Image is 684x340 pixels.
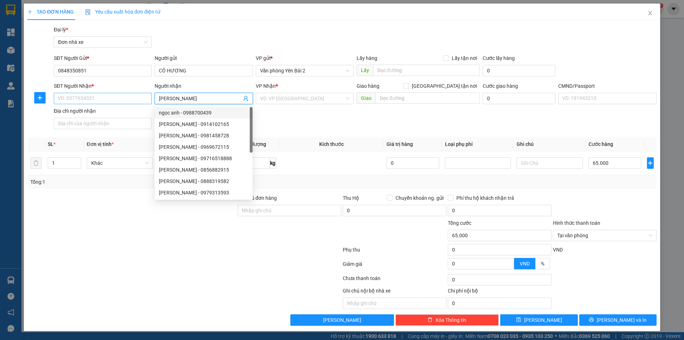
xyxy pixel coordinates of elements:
span: VND [520,261,530,267]
span: Giao [357,92,375,104]
label: Cước giao hàng [483,83,518,89]
span: [GEOGRAPHIC_DATA] tận nơi [409,82,480,90]
div: Tổng: 1 [30,178,264,186]
input: 0 [387,157,440,169]
span: Kích thước [319,141,344,147]
span: Lấy [357,65,373,76]
img: logo.jpg [9,9,45,45]
span: Chuyển khoản ng. gửi [393,194,446,202]
button: deleteXóa Thông tin [395,314,499,326]
div: NGỌC ANH - 0914102165 [155,118,253,130]
label: Ghi chú đơn hàng [238,195,277,201]
div: [PERSON_NAME] - 09716518888 [159,154,248,162]
div: CMND/Passport [558,82,656,90]
button: Close [640,4,660,24]
button: plus [34,92,46,103]
div: SĐT Người Nhận [54,82,152,90]
input: Dọc đường [375,92,480,104]
div: NGỌC ANH - 09716518888 [155,153,253,164]
div: [PERSON_NAME] - 0981458728 [159,132,248,139]
span: VP Nhận [256,83,276,89]
span: user-add [243,96,249,101]
span: [PERSON_NAME] [323,316,361,324]
div: LÊ VŨ NGỌC ANH - 0979313593 [155,187,253,198]
input: Địa chỉ của người nhận [54,118,152,129]
span: Tổng cước [448,220,471,226]
span: Văn phòng Yên Bái 2 [260,65,349,76]
span: close [647,10,653,16]
span: [PERSON_NAME] [524,316,562,324]
div: Ghi chú nội bộ nhà xe [343,287,446,298]
span: kg [269,157,276,169]
input: Dọc đường [373,65,480,76]
input: Nhập ghi chú [343,298,446,309]
span: plus [27,9,32,14]
button: delete [30,157,42,169]
span: Yêu cầu xuất hóa đơn điện tử [85,9,160,15]
div: VP gửi [256,54,354,62]
div: [PERSON_NAME] - 0914102165 [159,120,248,128]
input: Ghi chú đơn hàng [238,205,341,216]
span: Giá trị hàng [387,141,413,147]
button: save[PERSON_NAME] [500,314,577,326]
div: NGỌC ANH - 0969672115 [155,141,253,153]
th: Ghi chú [514,137,585,151]
div: TRƯƠNG NGỌC ANH - 0981458728 [155,130,253,141]
div: Người gửi [155,54,253,62]
li: Hotline: 19001155 [67,26,298,35]
div: NGỌC ANH - 0888319582 [155,176,253,187]
div: [PERSON_NAME] - 0969672115 [159,143,248,151]
span: plus [35,95,45,101]
span: VND [553,247,563,253]
span: Phí thu hộ khách nhận trả [454,194,517,202]
span: plus [647,160,653,166]
span: Xóa Thông tin [435,316,466,324]
input: Cước lấy hàng [483,65,555,76]
span: Thu Hộ [343,195,359,201]
span: TẠO ĐƠN HÀNG [27,9,74,15]
span: Cước hàng [589,141,613,147]
span: Đơn vị tính [87,141,114,147]
button: printer[PERSON_NAME] và In [579,314,657,326]
div: NGỌC ANH - 0856882915 [155,164,253,176]
div: [PERSON_NAME] - 0979313593 [159,189,248,197]
div: ngọc anh - 0988700439 [159,109,248,117]
div: Phụ thu [342,246,447,258]
label: Hình thức thanh toán [553,220,600,226]
b: GỬI : Văn phòng Yên Bái 2 [9,52,125,64]
div: [PERSON_NAME] - 0856882915 [159,166,248,174]
span: [PERSON_NAME] và In [597,316,647,324]
span: Giao hàng [357,83,379,89]
button: plus [647,157,654,169]
span: Khác [91,158,149,168]
span: Đại lý [54,27,68,32]
span: Lấy tận nơi [449,54,480,62]
img: icon [85,9,91,15]
span: save [516,317,521,323]
span: Định lượng [240,141,266,147]
input: Ghi Chú [517,157,582,169]
button: [PERSON_NAME] [290,314,394,326]
input: Cước giao hàng [483,93,555,104]
label: Cước lấy hàng [483,55,515,61]
div: Giảm giá [342,260,447,273]
span: % [541,261,544,267]
li: Số 10 ngõ 15 Ngọc Hồi, Q.[PERSON_NAME], [GEOGRAPHIC_DATA] [67,17,298,26]
span: Lấy hàng [357,55,377,61]
th: Loại phụ phí [442,137,514,151]
div: Địa chỉ người nhận [54,107,152,115]
div: [PERSON_NAME] - 0888319582 [159,177,248,185]
div: ngọc anh - 0988700439 [155,107,253,118]
span: Tại văn phòng [557,230,652,241]
div: Chưa thanh toán [342,274,447,287]
div: Chi phí nội bộ [448,287,551,298]
span: Đơn nhà xe [58,37,147,47]
div: SĐT Người Gửi [54,54,152,62]
div: Người nhận [155,82,253,90]
span: SL [48,141,53,147]
span: delete [427,317,432,323]
span: printer [589,317,594,323]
